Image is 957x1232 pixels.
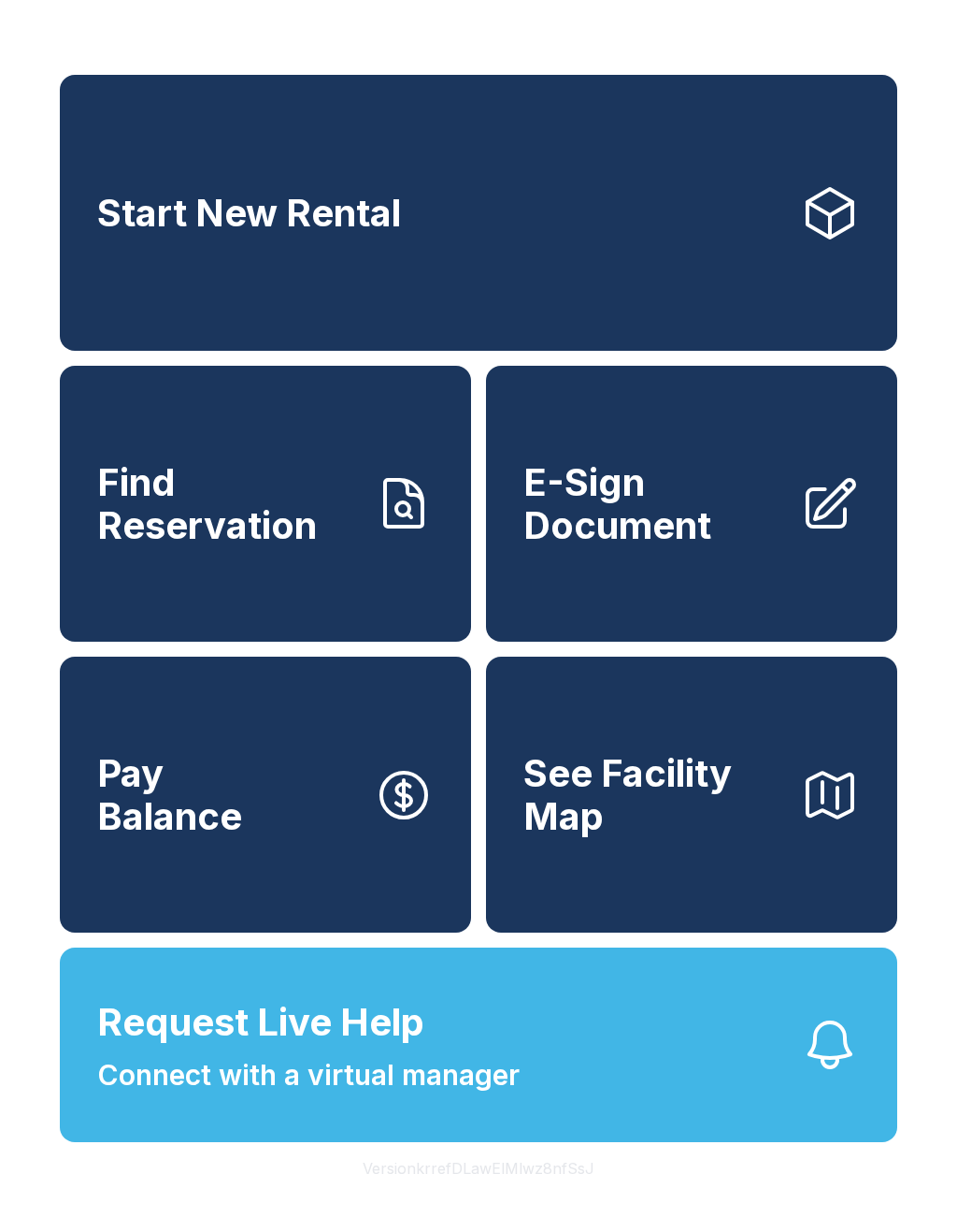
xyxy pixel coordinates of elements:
[486,366,897,642] a: E-Sign Document
[97,994,424,1051] span: Request Live Help
[523,752,785,837] span: See Facility Map
[97,1054,520,1096] span: Connect with a virtual manager
[523,461,785,546] span: E-Sign Document
[60,75,897,351] a: Start New Rental
[348,1142,609,1195] button: VersionkrrefDLawElMlwz8nfSsJ
[60,657,471,933] button: PayBalance
[97,461,359,546] span: Find Reservation
[97,752,242,837] span: Pay Balance
[486,657,897,933] button: See Facility Map
[97,192,401,235] span: Start New Rental
[60,366,471,642] a: Find Reservation
[60,948,897,1142] button: Request Live HelpConnect with a virtual manager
